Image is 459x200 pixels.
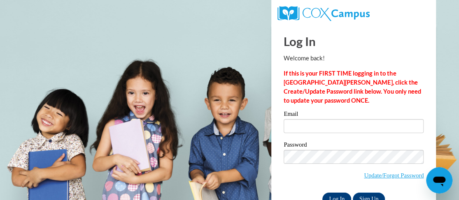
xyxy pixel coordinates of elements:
iframe: Button to launch messaging window [426,167,452,193]
img: COX Campus [277,6,370,21]
a: Update/Forgot Password [364,172,424,179]
label: Password [284,142,424,150]
h1: Log In [284,33,424,50]
strong: If this is your FIRST TIME logging in to the [GEOGRAPHIC_DATA][PERSON_NAME], click the Create/Upd... [284,70,421,104]
label: Email [284,111,424,119]
p: Welcome back! [284,54,424,63]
